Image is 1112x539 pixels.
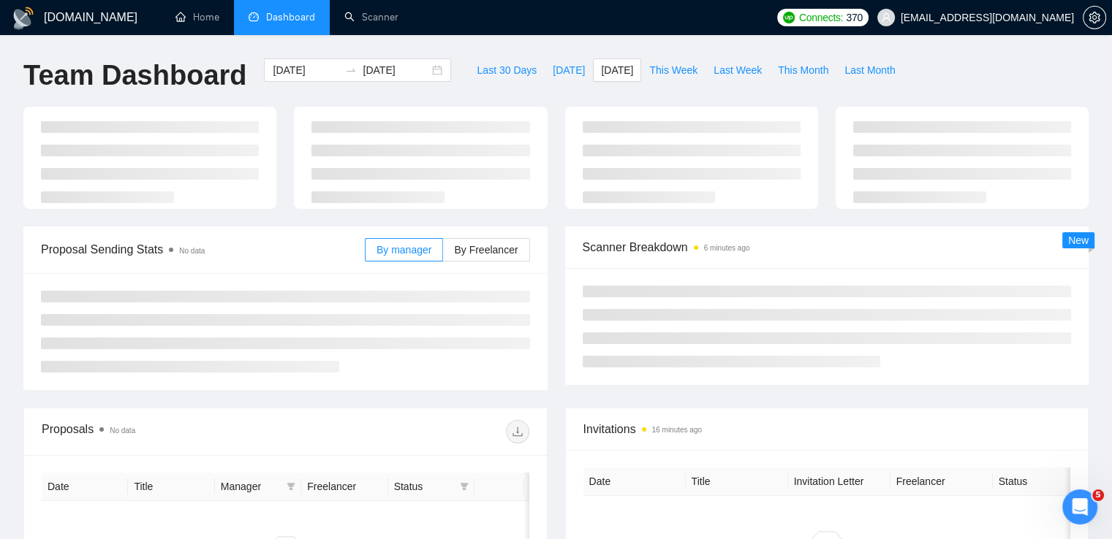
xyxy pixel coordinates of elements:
img: upwork-logo.png [783,12,795,23]
input: End date [363,62,429,78]
span: Last Week [714,62,762,78]
th: Freelancer [890,467,993,496]
span: By manager [377,244,431,256]
span: Status [394,478,454,494]
th: Freelancer [301,473,387,501]
span: By Freelancer [454,244,518,256]
span: filter [287,482,295,491]
span: This Week [649,62,697,78]
span: filter [460,482,469,491]
time: 16 minutes ago [652,426,702,434]
span: Connects: [799,9,843,26]
span: Last Month [844,62,895,78]
span: filter [457,475,472,497]
span: user [881,12,891,23]
span: Manager [221,478,281,494]
button: This Week [641,58,706,82]
span: Proposal Sending Stats [41,240,365,259]
a: setting [1083,12,1106,23]
a: homeHome [175,11,219,23]
span: 370 [846,9,862,26]
span: to [345,64,357,76]
th: Title [686,467,788,496]
span: Invitations [583,420,1071,438]
span: [DATE] [553,62,585,78]
span: This Month [778,62,828,78]
button: This Month [770,58,836,82]
span: Last 30 Days [477,62,537,78]
span: swap-right [345,64,357,76]
span: No data [110,427,135,435]
th: Invitation Letter [788,467,890,496]
span: New [1068,234,1089,246]
button: Last Week [706,58,770,82]
div: Proposals [42,420,285,443]
button: [DATE] [545,58,593,82]
span: Dashboard [266,11,315,23]
span: dashboard [249,12,259,22]
span: setting [1083,12,1105,23]
span: No data [179,247,205,255]
span: filter [284,475,298,497]
span: Scanner Breakdown [583,238,1072,256]
button: setting [1083,6,1106,29]
th: Status [993,467,1095,496]
img: logo [12,7,35,30]
span: [DATE] [601,62,633,78]
th: Date [583,467,686,496]
th: Title [128,473,214,501]
h1: Team Dashboard [23,58,246,93]
button: Last 30 Days [469,58,545,82]
button: Last Month [836,58,903,82]
iframe: Intercom live chat [1062,489,1097,524]
time: 6 minutes ago [704,244,750,252]
a: searchScanner [344,11,398,23]
th: Date [42,473,128,501]
th: Manager [215,473,301,501]
button: [DATE] [593,58,641,82]
span: 5 [1092,489,1104,501]
input: Start date [273,62,339,78]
